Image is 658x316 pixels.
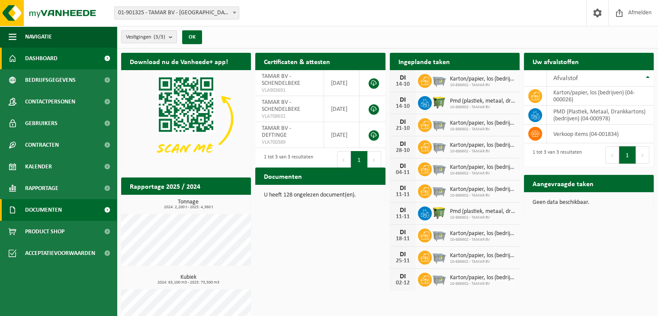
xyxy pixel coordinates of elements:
button: Previous [337,151,351,168]
span: 01-901325 - TAMAR BV - GERAARDSBERGEN [114,6,239,19]
td: [DATE] [324,96,359,122]
img: WB-2500-GAL-GY-01 [432,271,446,286]
span: Documenten [25,199,62,221]
td: [DATE] [324,122,359,148]
img: WB-2500-GAL-GY-01 [432,117,446,132]
h3: Kubiek [125,274,251,285]
span: Vestigingen [126,31,165,44]
h2: Rapportage 2025 / 2024 [121,177,209,194]
span: Pmd (plastiek, metaal, drankkartons) (bedrijven) [450,98,515,105]
h3: Tonnage [125,199,251,210]
div: DI [394,141,411,148]
span: 10-886602 - TAMAR BV [450,83,515,88]
td: karton/papier, los (bedrijven) (04-000026) [547,87,654,106]
img: WB-2500-GAL-GY-01 [432,73,446,87]
div: DI [394,185,411,192]
div: DI [394,74,411,81]
button: OK [182,30,202,44]
span: 10-886602 - TAMAR BV [450,215,515,220]
div: 1 tot 3 van 3 resultaten [260,150,313,169]
span: Navigatie [25,26,52,48]
span: Acceptatievoorwaarden [25,242,95,264]
img: WB-2500-GAL-GY-01 [432,183,446,198]
div: DI [394,229,411,236]
td: verkoop items (04-001834) [547,125,654,143]
td: [DATE] [324,70,359,96]
img: WB-2500-GAL-GY-01 [432,249,446,264]
span: Karton/papier, los (bedrijven) [450,120,515,127]
div: DI [394,163,411,170]
span: 2024: 63,100 m3 - 2025: 73,500 m3 [125,281,251,285]
div: DI [394,251,411,258]
span: Karton/papier, los (bedrijven) [450,274,515,281]
span: VLA903691 [262,87,317,94]
h2: Ingeplande taken [390,53,459,70]
img: WB-1100-HPE-GN-50 [432,205,446,220]
span: 10-886602 - TAMAR BV [450,149,515,154]
div: 11-11 [394,192,411,198]
div: DI [394,97,411,103]
span: 10-886602 - TAMAR BV [450,237,515,242]
span: Gebruikers [25,113,58,134]
span: TAMAR BV - SCHENDELBEKE [262,99,300,113]
img: WB-2500-GAL-GY-01 [432,227,446,242]
span: 10-886602 - TAMAR BV [450,127,515,132]
span: Pmd (plastiek, metaal, drankkartons) (bedrijven) [450,208,515,215]
button: 1 [351,151,368,168]
img: WB-2500-GAL-GY-01 [432,161,446,176]
div: DI [394,273,411,280]
div: 02-12 [394,280,411,286]
div: 21-10 [394,126,411,132]
span: Kalender [25,156,52,177]
a: Bekijk rapportage [186,194,250,212]
span: Karton/papier, los (bedrijven) [450,186,515,193]
p: Geen data beschikbaar. [533,200,645,206]
span: Contracten [25,134,59,156]
div: 14-10 [394,103,411,110]
td: PMD (Plastiek, Metaal, Drankkartons) (bedrijven) (04-000978) [547,106,654,125]
span: TAMAR BV - DEFTINGE [262,125,291,139]
span: Product Shop [25,221,64,242]
h2: Uw afvalstoffen [524,53,587,70]
span: Karton/papier, los (bedrijven) [450,142,515,149]
div: 04-11 [394,170,411,176]
h2: Documenten [255,168,311,184]
span: Karton/papier, los (bedrijven) [450,164,515,171]
button: Next [368,151,381,168]
img: Download de VHEPlus App [121,70,251,168]
div: 14-10 [394,81,411,87]
span: TAMAR BV - SCHENDELBEKE [262,73,300,87]
img: WB-1100-HPE-GN-50 [432,95,446,110]
div: 1 tot 3 van 3 resultaten [528,145,582,164]
div: DI [394,207,411,214]
span: Karton/papier, los (bedrijven) [450,76,515,83]
span: VLA708632 [262,113,317,120]
span: 10-886602 - TAMAR BV [450,105,515,110]
div: 11-11 [394,214,411,220]
span: Afvalstof [553,75,578,82]
button: Next [636,146,649,164]
button: Vestigingen(3/3) [121,30,177,43]
count: (3/3) [154,34,165,40]
span: 10-886602 - TAMAR BV [450,281,515,287]
div: 18-11 [394,236,411,242]
button: 1 [619,146,636,164]
img: WB-2500-GAL-GY-01 [432,139,446,154]
span: Rapportage [25,177,58,199]
span: 2024: 2,200 t - 2025: 4,360 t [125,205,251,210]
span: Karton/papier, los (bedrijven) [450,230,515,237]
h2: Download nu de Vanheede+ app! [121,53,237,70]
span: Dashboard [25,48,58,69]
div: 28-10 [394,148,411,154]
span: Bedrijfsgegevens [25,69,76,91]
span: Karton/papier, los (bedrijven) [450,252,515,259]
button: Previous [605,146,619,164]
h2: Aangevraagde taken [524,175,602,192]
span: VLA700389 [262,139,317,146]
span: 10-886602 - TAMAR BV [450,171,515,176]
span: Contactpersonen [25,91,75,113]
div: DI [394,119,411,126]
p: U heeft 128 ongelezen document(en). [264,192,376,198]
div: 25-11 [394,258,411,264]
h2: Certificaten & attesten [255,53,339,70]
